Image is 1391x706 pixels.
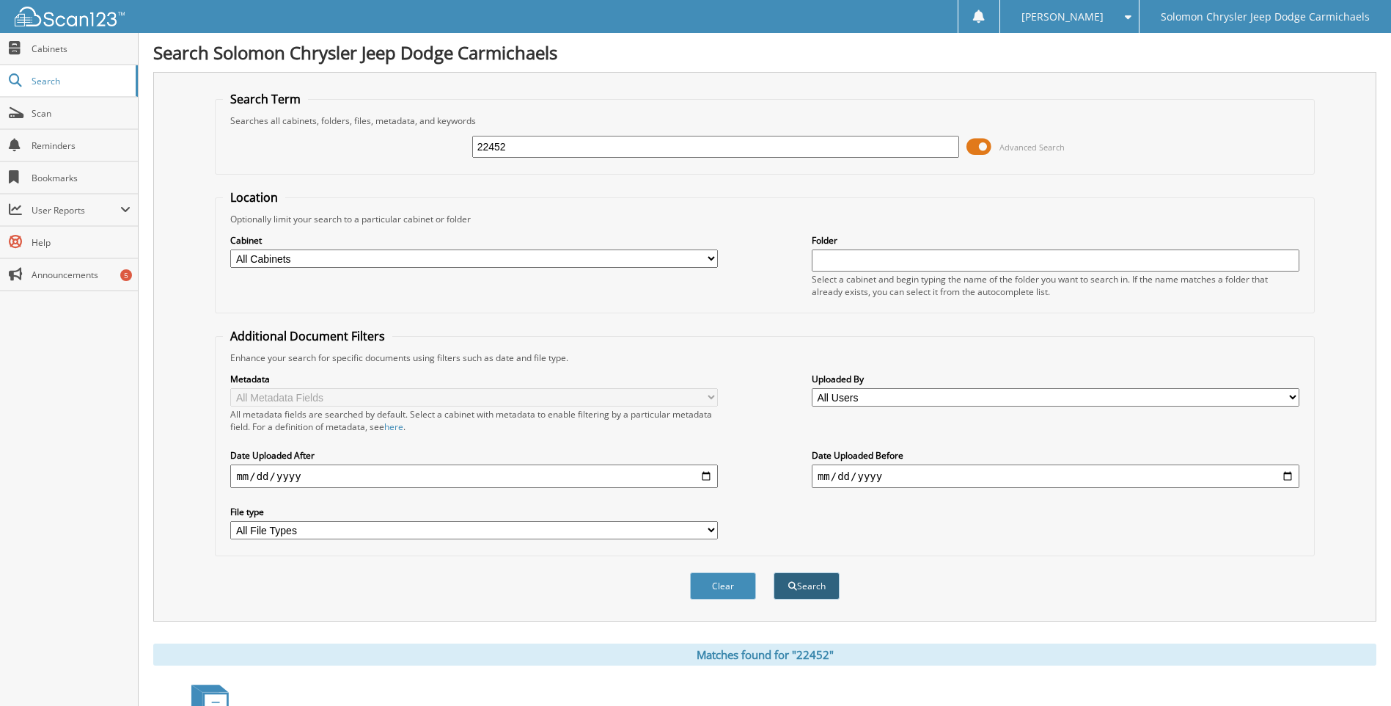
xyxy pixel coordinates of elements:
[812,449,1299,462] label: Date Uploaded Before
[223,328,392,344] legend: Additional Document Filters
[774,572,840,600] button: Search
[120,269,132,281] div: 5
[812,465,1299,488] input: end
[1021,12,1104,21] span: [PERSON_NAME]
[1318,636,1391,706] iframe: Chat Widget
[223,91,308,107] legend: Search Term
[32,269,131,281] span: Announcements
[1161,12,1370,21] span: Solomon Chrysler Jeep Dodge Carmichaels
[812,234,1299,247] label: Folder
[223,352,1306,364] div: Enhance your search for specific documents using filters such as date and file type.
[230,373,718,385] label: Metadata
[812,273,1299,298] div: Select a cabinet and begin typing the name of the folder you want to search in. If the name match...
[15,7,125,26] img: scan123-logo-white.svg
[999,142,1065,153] span: Advanced Search
[153,644,1376,666] div: Matches found for "22452"
[32,107,131,120] span: Scan
[230,506,718,518] label: File type
[32,43,131,55] span: Cabinets
[153,40,1376,65] h1: Search Solomon Chrysler Jeep Dodge Carmichaels
[812,373,1299,385] label: Uploaded By
[223,114,1306,127] div: Searches all cabinets, folders, files, metadata, and keywords
[384,421,403,433] a: here
[223,213,1306,225] div: Optionally limit your search to a particular cabinet or folder
[230,465,718,488] input: start
[230,449,718,462] label: Date Uploaded After
[32,236,131,249] span: Help
[32,204,120,216] span: User Reports
[32,139,131,152] span: Reminders
[690,572,756,600] button: Clear
[230,234,718,247] label: Cabinet
[32,172,131,184] span: Bookmarks
[32,75,128,87] span: Search
[230,408,718,433] div: All metadata fields are searched by default. Select a cabinet with metadata to enable filtering b...
[223,189,285,205] legend: Location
